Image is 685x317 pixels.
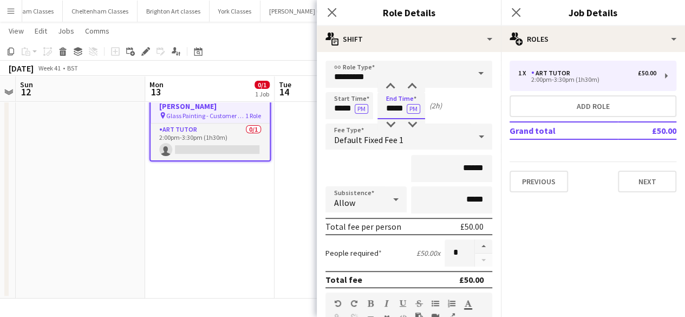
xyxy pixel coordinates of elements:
[85,26,109,36] span: Comms
[334,299,342,308] button: Undo
[501,26,685,52] div: Roles
[149,80,164,89] span: Mon
[58,26,74,36] span: Jobs
[30,24,51,38] a: Edit
[407,104,420,114] button: PM
[350,299,358,308] button: Redo
[35,26,47,36] span: Edit
[151,101,270,111] h3: [PERSON_NAME]
[416,248,440,258] div: £50.00 x
[54,24,79,38] a: Jobs
[618,171,676,192] button: Next
[317,26,501,52] div: Shift
[501,5,685,20] h3: Job Details
[618,122,676,139] td: £50.00
[399,299,407,308] button: Underline
[81,24,114,38] a: Comms
[415,299,423,308] button: Strikethrough
[429,101,442,111] div: (2h)
[210,1,260,22] button: York Classes
[149,85,271,161] app-job-card: 2:00pm-3:30pm (1h30m)0/1[PERSON_NAME] Glass Painting - Customer Venue1 RoleArt Tutor0/12:00pm-3:3...
[510,171,568,192] button: Previous
[459,274,484,285] div: £50.00
[148,86,164,98] span: 13
[383,299,390,308] button: Italic
[448,299,455,308] button: Ordered List
[260,1,346,22] button: [PERSON_NAME] Classes
[151,124,270,160] app-card-role: Art Tutor0/12:00pm-3:30pm (1h30m)
[255,90,269,98] div: 1 Job
[18,86,33,98] span: 12
[138,1,210,22] button: Brighton Art classes
[20,80,33,89] span: Sun
[518,69,531,77] div: 1 x
[245,112,261,120] span: 1 Role
[464,299,472,308] button: Text Color
[63,1,138,22] button: Cheltenham Classes
[510,122,618,139] td: Grand total
[166,112,245,120] span: Glass Painting - Customer Venue
[325,274,362,285] div: Total fee
[367,299,374,308] button: Bold
[460,221,484,232] div: £50.00
[325,248,382,258] label: People required
[4,24,28,38] a: View
[67,64,78,72] div: BST
[334,197,355,208] span: Allow
[279,80,291,89] span: Tue
[325,221,401,232] div: Total fee per person
[9,26,24,36] span: View
[9,63,34,74] div: [DATE]
[432,299,439,308] button: Unordered List
[355,104,368,114] button: PM
[255,81,270,89] span: 0/1
[518,77,656,82] div: 2:00pm-3:30pm (1h30m)
[317,5,501,20] h3: Role Details
[475,240,492,254] button: Increase
[36,64,63,72] span: Week 41
[638,69,656,77] div: £50.00
[510,95,676,117] button: Add role
[334,134,403,145] span: Default Fixed Fee 1
[277,86,291,98] span: 14
[531,69,575,77] div: Art Tutor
